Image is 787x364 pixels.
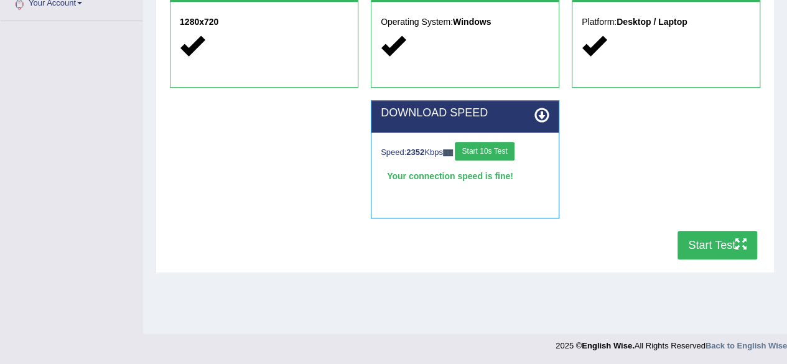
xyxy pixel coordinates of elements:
strong: Windows [453,17,491,27]
button: Start Test [678,231,757,259]
div: Your connection speed is fine! [381,167,549,185]
h2: DOWNLOAD SPEED [381,107,549,119]
h5: Operating System: [381,17,549,27]
strong: 1280x720 [180,17,218,27]
h5: Platform: [582,17,750,27]
strong: English Wise. [582,341,634,350]
strong: Desktop / Laptop [617,17,687,27]
button: Start 10s Test [455,142,514,161]
strong: 2352 [406,147,424,157]
a: Back to English Wise [706,341,787,350]
img: ajax-loader-fb-connection.gif [443,149,453,156]
div: Speed: Kbps [381,142,549,164]
div: 2025 © All Rights Reserved [556,334,787,352]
